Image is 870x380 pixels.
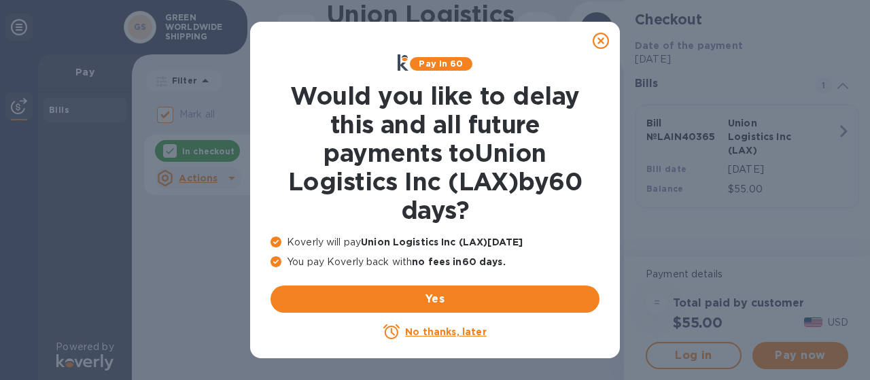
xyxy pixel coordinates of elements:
[271,286,599,313] button: Yes
[271,235,599,249] p: Koverly will pay
[271,82,599,224] h1: Would you like to delay this and all future payments to Union Logistics Inc (LAX) by 60 days ?
[271,255,599,269] p: You pay Koverly back with
[281,291,589,307] span: Yes
[412,256,505,267] b: no fees in 60 days .
[419,58,463,69] b: Pay in 60
[405,326,486,337] u: No thanks, later
[361,237,523,247] b: Union Logistics Inc (LAX) [DATE]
